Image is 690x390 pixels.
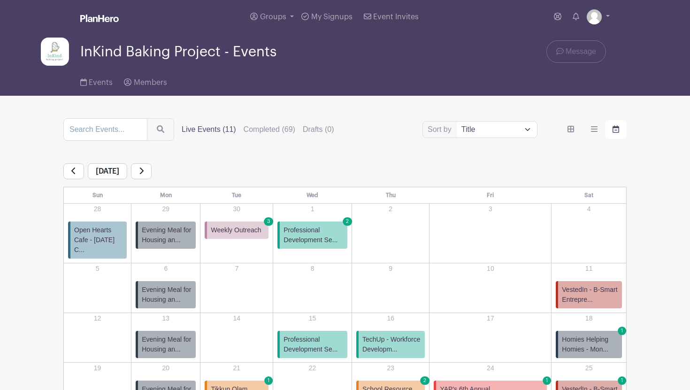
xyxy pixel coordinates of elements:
p: 7 [201,264,272,274]
p: 5 [64,264,130,274]
p: 17 [430,314,551,323]
p: 15 [274,314,351,323]
a: Evening Meal for Housing an... [136,222,196,249]
p: 1 [274,204,351,214]
th: Sun [64,187,131,204]
span: Open Hearts Cafe - [DATE] C... [74,225,123,255]
p: 8 [274,264,351,274]
p: 3 [430,204,551,214]
span: TechUp - Workforce Developm... [362,335,421,354]
span: Event Invites [373,13,419,21]
span: Groups [260,13,286,21]
p: 23 [353,363,429,373]
span: 3 [264,217,273,226]
p: 28 [64,204,130,214]
a: Members [124,66,167,96]
div: order and view [560,120,627,139]
a: Homies Helping Homies - Mon... 1 [556,331,622,358]
p: 6 [132,264,199,274]
p: 12 [64,314,130,323]
a: Evening Meal for Housing an... [136,281,196,308]
th: Sat [552,187,627,204]
span: Evening Meal for Housing an... [142,335,192,354]
p: 24 [430,363,551,373]
p: 2 [353,204,429,214]
span: 2 [421,376,430,385]
p: 22 [274,363,351,373]
label: Drafts (0) [303,124,334,135]
span: 1 [618,376,626,385]
span: Evening Meal for Housing an... [142,225,192,245]
a: Professional Development Se... 2 [277,222,347,249]
a: TechUp - Workforce Developm... [356,331,425,358]
span: [DATE] [88,163,127,179]
p: 16 [353,314,429,323]
span: Members [134,79,167,86]
a: Events [80,66,113,96]
p: 19 [64,363,130,373]
span: Events [89,79,113,86]
p: 21 [201,363,272,373]
span: InKind Baking Project - Events [80,44,276,60]
span: My Signups [311,13,353,21]
p: 30 [201,204,272,214]
span: 1 [543,376,551,385]
input: Search Events... [63,118,147,141]
label: Live Events (11) [182,124,236,135]
span: Weekly Outreach [211,225,261,235]
a: Weekly Outreach 3 [205,222,268,239]
label: Completed (69) [244,124,295,135]
span: Professional Development Se... [284,335,344,354]
img: InKind-Logo.jpg [41,38,69,66]
img: logo_white-6c42ec7e38ccf1d336a20a19083b03d10ae64f83f12c07503d8b9e83406b4c7d.svg [80,15,119,22]
th: Thu [352,187,429,204]
img: default-ce2991bfa6775e67f084385cd625a349d9dcbb7a52a09fb2fda1e96e2d18dcdb.png [587,9,602,24]
span: Professional Development Se... [284,225,344,245]
a: Message [546,40,606,63]
a: Evening Meal for Housing an... [136,331,196,358]
span: Homies Helping Homies - Mon... [562,335,618,354]
p: 11 [552,264,626,274]
p: 10 [430,264,551,274]
span: 2 [343,217,352,226]
span: VestedIn - B-Smart Entrepre... [562,285,618,305]
p: 4 [552,204,626,214]
p: 20 [132,363,199,373]
p: 18 [552,314,626,323]
p: 29 [132,204,199,214]
a: Open Hearts Cafe - [DATE] C... [68,222,127,259]
label: Sort by [428,124,454,135]
p: 14 [201,314,272,323]
p: 13 [132,314,199,323]
p: 25 [552,363,626,373]
p: 9 [353,264,429,274]
a: Professional Development Se... [277,331,347,358]
div: filters [182,124,342,135]
span: 1 [618,327,626,335]
th: Wed [273,187,352,204]
th: Tue [200,187,273,204]
span: Evening Meal for Housing an... [142,285,192,305]
span: 1 [264,376,273,385]
a: VestedIn - B-Smart Entrepre... [556,281,622,308]
span: Message [566,46,596,57]
th: Mon [131,187,200,204]
th: Fri [429,187,552,204]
